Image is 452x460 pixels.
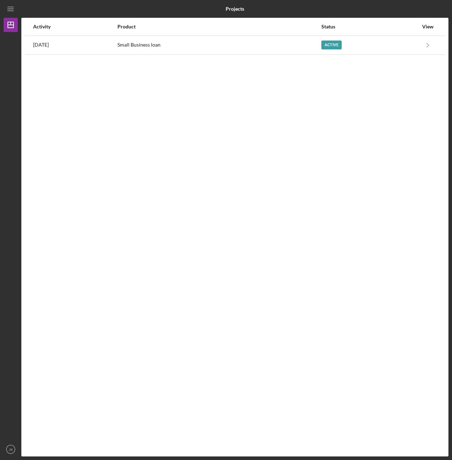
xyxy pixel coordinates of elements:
button: JB [4,442,18,456]
time: 2025-08-12 19:39 [33,42,49,48]
div: Activity [33,24,117,30]
text: JB [9,448,12,451]
b: Projects [226,6,244,12]
div: Product [117,24,320,30]
div: Active [321,41,342,49]
div: View [419,24,437,30]
div: Small Business loan [117,36,320,54]
div: Status [321,24,419,30]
